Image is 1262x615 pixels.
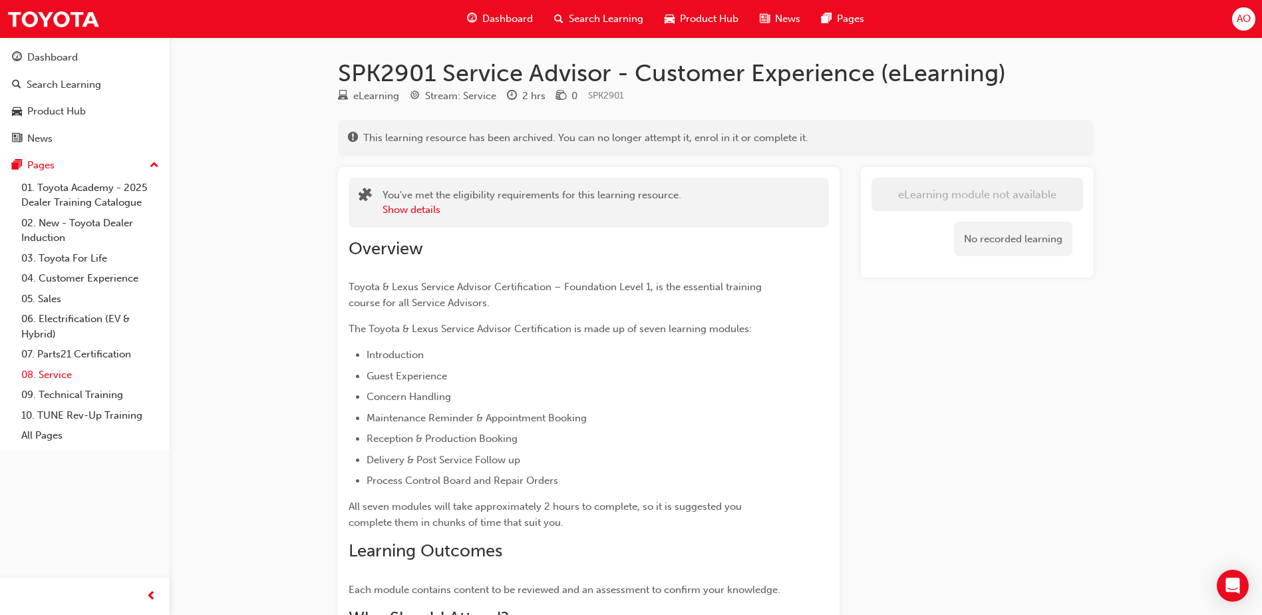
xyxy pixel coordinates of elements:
span: Reception & Production Booking [367,433,518,445]
span: money-icon [556,91,566,102]
div: Pages [27,158,55,173]
span: Maintenance Reminder & Appointment Booking [367,412,587,424]
span: Search Learning [569,11,643,27]
span: Pages [837,11,864,27]
div: Search Learning [27,77,101,93]
a: 04. Customer Experience [16,268,164,289]
div: Stream: Service [425,89,496,104]
div: No recorded learning [954,222,1072,257]
a: 10. TUNE Rev-Up Training [16,405,164,426]
img: Trak [7,4,100,34]
span: Process Control Board and Repair Orders [367,475,558,487]
span: Delivery & Post Service Follow up [367,454,520,466]
span: Overview [349,238,423,259]
span: news-icon [760,11,770,27]
span: news-icon [12,133,22,145]
button: Show details [383,202,440,218]
div: Duration [507,88,546,104]
span: Guest Experience [367,370,447,382]
a: Search Learning [5,73,164,97]
span: Product Hub [680,11,738,27]
span: Dashboard [482,11,533,27]
span: prev-icon [146,588,156,605]
a: 05. Sales [16,289,164,309]
a: 08. Service [16,365,164,385]
h1: SPK2901 Service Advisor - Customer Experience (eLearning) [338,59,1094,88]
a: 07. Parts21 Certification [16,344,164,365]
div: Price [556,88,577,104]
button: Pages [5,153,164,178]
span: clock-icon [507,91,517,102]
span: exclaim-icon [348,132,358,144]
span: Learning resource code [588,90,624,101]
div: Product Hub [27,104,86,119]
div: 2 hrs [522,89,546,104]
span: This learning resource has been archived. You can no longer attempt it, enrol in it or complete it. [363,130,808,146]
span: Learning Outcomes [349,540,502,561]
div: News [27,131,53,146]
a: guage-iconDashboard [456,5,544,33]
a: 09. Technical Training [16,385,164,405]
button: eLearning module not available [871,178,1083,211]
a: Product Hub [5,99,164,124]
div: 0 [571,89,577,104]
span: target-icon [410,91,420,102]
a: 03. Toyota For Life [16,248,164,269]
span: pages-icon [12,160,22,172]
a: car-iconProduct Hub [654,5,749,33]
span: car-icon [12,106,22,118]
a: All Pages [16,425,164,446]
div: Open Intercom Messenger [1217,570,1249,602]
span: guage-icon [12,52,22,64]
a: 06. Electrification (EV & Hybrid) [16,309,164,344]
a: 02. New - Toyota Dealer Induction [16,213,164,248]
a: 01. Toyota Academy - 2025 Dealer Training Catalogue [16,178,164,213]
div: You've met the eligibility requirements for this learning resource. [383,188,681,218]
span: Introduction [367,349,424,361]
span: search-icon [554,11,563,27]
a: News [5,126,164,151]
a: Dashboard [5,45,164,70]
span: Concern Handling [367,391,451,403]
div: Stream [410,88,496,104]
span: The Toyota & Lexus Service Advisor Certification is made up of seven learning modules: [349,323,752,335]
a: news-iconNews [749,5,811,33]
span: News [775,11,800,27]
a: pages-iconPages [811,5,875,33]
button: DashboardSearch LearningProduct HubNews [5,43,164,153]
span: AO [1237,11,1251,27]
div: Type [338,88,399,104]
span: Each module contains content to be reviewed and an assessment to confirm your knowledge. [349,584,780,596]
span: guage-icon [467,11,477,27]
span: search-icon [12,79,21,91]
span: All seven modules will take approximately 2 hours to complete, so it is suggested you complete th... [349,501,744,528]
span: car-icon [665,11,675,27]
span: pages-icon [822,11,832,27]
span: learningResourceType_ELEARNING-icon [338,91,348,102]
span: puzzle-icon [359,189,372,204]
span: up-icon [150,157,159,174]
div: Dashboard [27,50,78,65]
button: AO [1232,7,1255,31]
div: eLearning [353,89,399,104]
a: search-iconSearch Learning [544,5,654,33]
span: Toyota & Lexus Service Advisor Certification – Foundation Level 1, is the essential training cour... [349,281,764,309]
